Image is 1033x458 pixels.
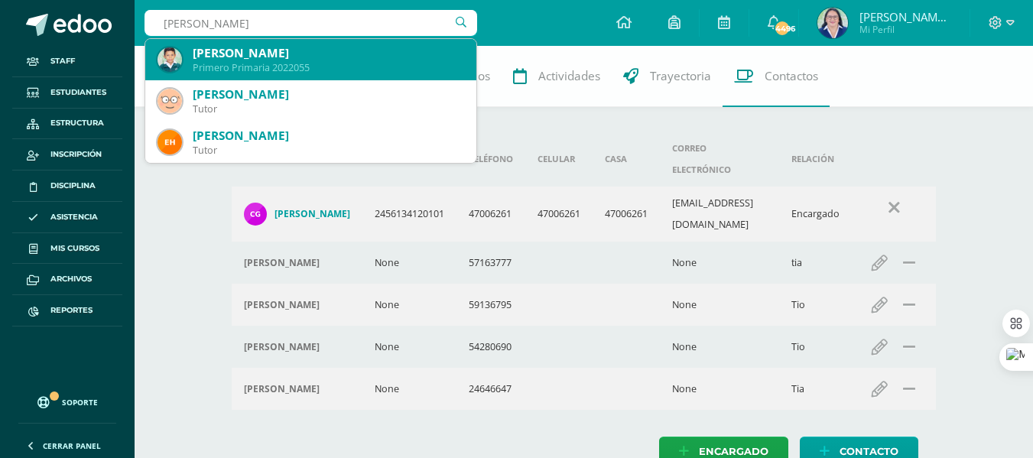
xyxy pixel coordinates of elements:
[193,102,464,115] div: Tutor
[593,132,660,187] th: Casa
[50,117,104,129] span: Estructura
[362,368,456,410] td: None
[158,89,182,113] img: 34058e5228ac18a86a240f0e097f4530.png
[456,242,525,284] td: 57163777
[612,46,723,107] a: Trayectoria
[193,61,464,74] div: Primero Primaria 2022055
[12,171,122,202] a: Disciplina
[362,326,456,368] td: None
[193,144,464,157] div: Tutor
[50,86,106,99] span: Estudiantes
[18,382,116,419] a: Soporte
[193,45,464,61] div: [PERSON_NAME]
[456,132,525,187] th: Teléfono
[859,23,951,36] span: Mi Perfil
[456,368,525,410] td: 24646647
[779,284,852,326] td: Tio
[779,132,852,187] th: Relación
[145,10,477,36] input: Busca un usuario...
[774,20,791,37] span: 4496
[525,132,593,187] th: Celular
[362,187,456,242] td: 2456134120101
[50,304,93,317] span: Reportes
[456,284,525,326] td: 59136795
[12,109,122,140] a: Estructura
[50,242,99,255] span: Mis cursos
[62,397,98,408] span: Soporte
[660,132,779,187] th: Correo electrónico
[660,242,779,284] td: None
[817,8,848,38] img: 8369efb87e5cb66e5f59332c9f6b987d.png
[193,86,464,102] div: [PERSON_NAME]
[538,68,600,84] span: Actividades
[244,257,350,269] div: Catalina Mendez
[244,383,350,395] div: Ana Margarita Muralles
[456,187,525,242] td: 47006261
[859,9,951,24] span: [PERSON_NAME][US_STATE]
[779,242,852,284] td: tia
[193,128,464,144] div: [PERSON_NAME]
[158,47,182,72] img: 6894b6b4bc5cffe38f3731b0e3f33d36.png
[244,341,320,353] h4: [PERSON_NAME]
[244,299,320,311] h4: [PERSON_NAME]
[50,148,102,161] span: Inscripción
[779,368,852,410] td: Tia
[43,440,101,451] span: Cerrar panel
[362,242,456,284] td: None
[12,46,122,77] a: Staff
[12,233,122,265] a: Mis cursos
[274,208,350,220] h4: [PERSON_NAME]
[456,326,525,368] td: 54280690
[723,46,830,107] a: Contactos
[244,383,320,395] h4: [PERSON_NAME]
[12,264,122,295] a: Archivos
[12,295,122,326] a: Reportes
[660,326,779,368] td: None
[244,299,350,311] div: Jorge Oliva
[660,284,779,326] td: None
[525,187,593,242] td: 47006261
[660,368,779,410] td: None
[593,187,660,242] td: 47006261
[50,273,92,285] span: Archivos
[244,257,320,269] h4: [PERSON_NAME]
[244,203,350,226] a: [PERSON_NAME]
[765,68,818,84] span: Contactos
[779,187,852,242] td: Encargado
[50,55,75,67] span: Staff
[50,211,98,223] span: Asistencia
[244,203,267,226] img: a35774d639dc583745807ab845d355b5.png
[362,284,456,326] td: None
[244,341,350,353] div: Herberth Guzmán
[660,187,779,242] td: [EMAIL_ADDRESS][DOMAIN_NAME]
[12,202,122,233] a: Asistencia
[158,130,182,154] img: 702301ba514f74d1373e88ef3fd1dde6.png
[650,68,711,84] span: Trayectoria
[779,326,852,368] td: Tio
[12,77,122,109] a: Estudiantes
[502,46,612,107] a: Actividades
[50,180,96,192] span: Disciplina
[12,139,122,171] a: Inscripción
